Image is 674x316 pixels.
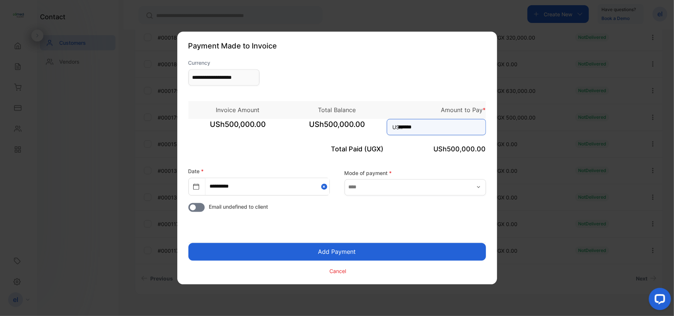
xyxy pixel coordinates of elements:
span: USh500,000.00 [188,119,288,138]
p: Amount to Pay [387,106,486,115]
p: Total Paid (UGX) [288,144,387,154]
button: Close [321,178,329,195]
span: USh500,000.00 [288,119,387,138]
label: Date [188,168,204,175]
label: Currency [188,59,259,67]
button: Add Payment [188,243,486,261]
label: Mode of payment [345,169,486,177]
span: USh [393,124,403,131]
p: Invoice Amount [188,106,288,115]
span: USh500,000.00 [434,145,486,153]
iframe: LiveChat chat widget [643,285,674,316]
span: Email undefined to client [209,203,268,211]
p: Cancel [329,267,346,275]
p: Payment Made to Invoice [188,41,486,52]
p: Total Balance [288,106,387,115]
